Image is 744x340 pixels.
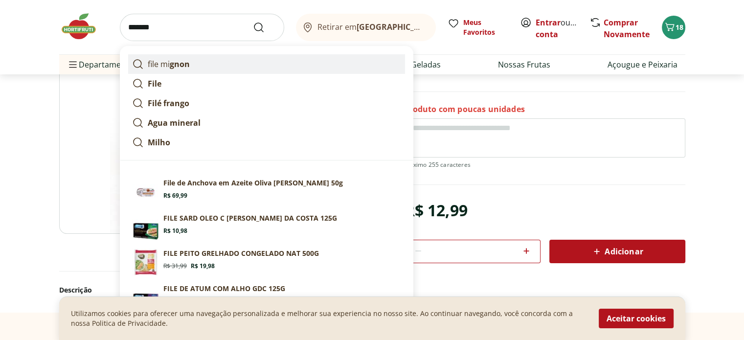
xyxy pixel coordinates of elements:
img: Filé de Peito Grelhado Congelado Nat 500g [132,249,159,276]
img: File de Anchova em Azeite Oliva Agostino Recca 50g [132,178,159,205]
button: Aceitar cookies [599,309,674,328]
a: file mignon [128,54,405,74]
a: Agua mineral [128,113,405,133]
img: Filé de Atum com Alho GDC 125g [132,284,159,311]
p: FILE PEITO GRELHADO CONGELADO NAT 500G [163,249,319,258]
a: Filé frango [128,93,405,113]
strong: Filé frango [148,98,189,109]
p: Produto com poucas unidades [404,104,524,114]
a: Comprar Novamente [604,17,650,40]
button: Submit Search [253,22,276,33]
a: Nossas Frutas [498,59,550,70]
button: Descrição [59,279,397,301]
a: Açougue e Peixaria [608,59,677,70]
span: R$ 31,99 [163,262,187,270]
span: R$ 10,98 [163,227,187,235]
button: Adicionar [549,240,685,263]
a: File [128,74,405,93]
a: Filé de Atum com Alho GDC 125gFILE DE ATUM COM ALHO GDC 125GR$ 23,99R$ 15,98 [128,280,405,315]
button: Menu [67,53,79,76]
span: R$ 69,99 [163,192,187,200]
span: 18 [676,23,683,32]
a: Milho [128,133,405,152]
a: Filé de Peito Grelhado Congelado Nat 500gFILE PEITO GRELHADO CONGELADO NAT 500GR$ 31,99R$ 19,98 [128,245,405,280]
p: FILE SARD OLEO C [PERSON_NAME] DA COSTA 125G [163,213,337,223]
div: R$ 12,99 [404,197,467,224]
img: Principal [132,213,159,241]
p: file mi [148,58,190,70]
a: PrincipalFILE SARD OLEO C [PERSON_NAME] DA COSTA 125GR$ 10,98 [128,209,405,245]
span: Retirar em [317,23,426,31]
span: Adicionar [591,246,643,257]
a: File de Anchova em Azeite Oliva Agostino Recca 50gFile de Anchova em Azeite Oliva [PERSON_NAME] 5... [128,174,405,209]
strong: Agua mineral [148,117,201,128]
input: search [120,14,284,41]
a: Meus Favoritos [448,18,508,37]
strong: File [148,78,161,89]
span: Meus Favoritos [463,18,508,37]
strong: Milho [148,137,170,148]
p: FILE DE ATUM COM ALHO GDC 125G [163,284,285,294]
p: Utilizamos cookies para oferecer uma navegação personalizada e melhorar sua experiencia no nosso ... [71,309,587,328]
p: File de Anchova em Azeite Oliva [PERSON_NAME] 50g [163,178,343,188]
strong: gnon [170,59,190,69]
button: Carrinho [662,16,685,39]
a: Entrar [536,17,561,28]
img: Hortifruti [59,12,108,41]
button: Retirar em[GEOGRAPHIC_DATA]/[GEOGRAPHIC_DATA] [296,14,436,41]
b: [GEOGRAPHIC_DATA]/[GEOGRAPHIC_DATA] [357,22,521,32]
span: Departamentos [67,53,137,76]
a: Criar conta [536,17,589,40]
span: ou [536,17,579,40]
span: R$ 19,98 [191,262,215,270]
